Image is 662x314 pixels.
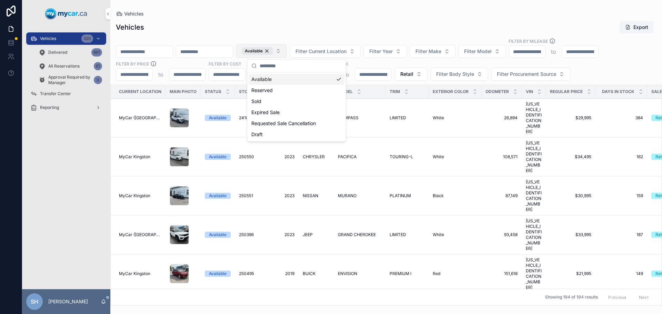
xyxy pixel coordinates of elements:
div: Reserved [249,85,344,96]
a: [US_VEHICLE_IDENTIFICATION_NUMBER] [526,218,542,251]
a: JEEP [303,232,330,237]
a: [US_VEHICLE_IDENTIFICATION_NUMBER] [526,257,542,290]
a: 250550 [239,154,266,160]
a: NISSAN [303,193,330,199]
a: LIMITED [390,115,424,121]
a: 250396 [239,232,266,237]
a: 93,458 [485,232,518,237]
a: Delivered861 [34,46,106,59]
a: 250495 [239,271,266,276]
span: 26,894 [485,115,518,121]
a: MURANO [338,193,381,199]
span: SH [31,297,38,306]
button: Select Button [236,44,287,58]
span: Exterior Color [433,89,469,94]
span: LIMITED [390,115,406,121]
span: Filter Make [415,48,441,55]
span: 159 [600,193,643,199]
span: Filter Body Style [436,71,474,78]
span: Delivered [48,50,67,55]
button: Select Button [410,45,455,58]
button: Select Button [363,45,407,58]
button: Select Button [458,45,506,58]
span: MURANO [338,193,357,199]
a: Black [433,193,477,199]
a: MyCar Kingston [119,154,161,160]
span: 187 [600,232,643,237]
span: 250551 [239,193,253,199]
a: $21,995 [550,271,591,276]
a: $30,995 [550,193,591,199]
a: White [433,154,477,160]
span: JEEP [303,232,313,237]
span: NISSAN [303,193,318,199]
a: $33,995 [550,232,591,237]
a: 241057 [239,115,266,121]
div: Sold [249,96,344,107]
div: Suggestions [247,72,346,141]
span: Main Photo [170,89,197,94]
a: 87,149 [485,193,518,199]
a: 2023 [274,193,294,199]
span: VIN [526,89,533,94]
a: White [433,232,477,237]
a: PACIFICA [338,154,381,160]
span: Vehicles [124,10,144,17]
a: [US_VEHICLE_IDENTIFICATION_NUMBER] [526,101,542,134]
label: Filter By Mileage [509,38,548,44]
a: 2023 [274,232,294,237]
span: PACIFICA [338,154,357,160]
div: Requested Sale Cancellation [249,118,344,129]
span: White [433,154,444,160]
img: App logo [45,8,87,19]
p: to [344,70,349,79]
a: MyCar ([GEOGRAPHIC_DATA]) [119,232,161,237]
a: Transfer Center [26,88,106,100]
a: Reporting [26,101,106,114]
div: Available [209,115,227,121]
span: PREMIUM I [390,271,411,276]
div: Expired Sale [249,107,344,118]
div: Available [249,74,344,85]
a: Available [205,232,231,238]
a: 151,618 [485,271,518,276]
div: 320 [81,34,93,43]
a: Available [205,271,231,277]
div: Available [242,47,273,55]
span: $29,995 [550,115,591,121]
a: [US_VEHICLE_IDENTIFICATION_NUMBER] [526,179,542,212]
span: Red [433,271,440,276]
a: PREMIUM I [390,271,424,276]
div: Available [209,232,227,238]
a: GRAND CHEROKEE [338,232,381,237]
span: Filter Year [369,48,393,55]
button: Select Button [430,68,488,81]
a: 2023 [274,154,294,160]
a: 108,571 [485,154,518,160]
div: 861 [91,48,102,57]
span: Filter Current Location [295,48,347,55]
a: 162 [600,154,643,160]
a: MyCar ([GEOGRAPHIC_DATA]) [119,115,161,121]
span: Filter Model [464,48,492,55]
span: $34,495 [550,154,591,160]
a: MyCar Kingston [119,193,161,199]
span: Days In Stock [602,89,634,94]
a: LIMITED [390,232,424,237]
span: Vehicles [40,36,56,41]
span: White [433,115,444,121]
p: to [158,70,163,79]
a: Available [205,193,231,199]
span: 250550 [239,154,254,160]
